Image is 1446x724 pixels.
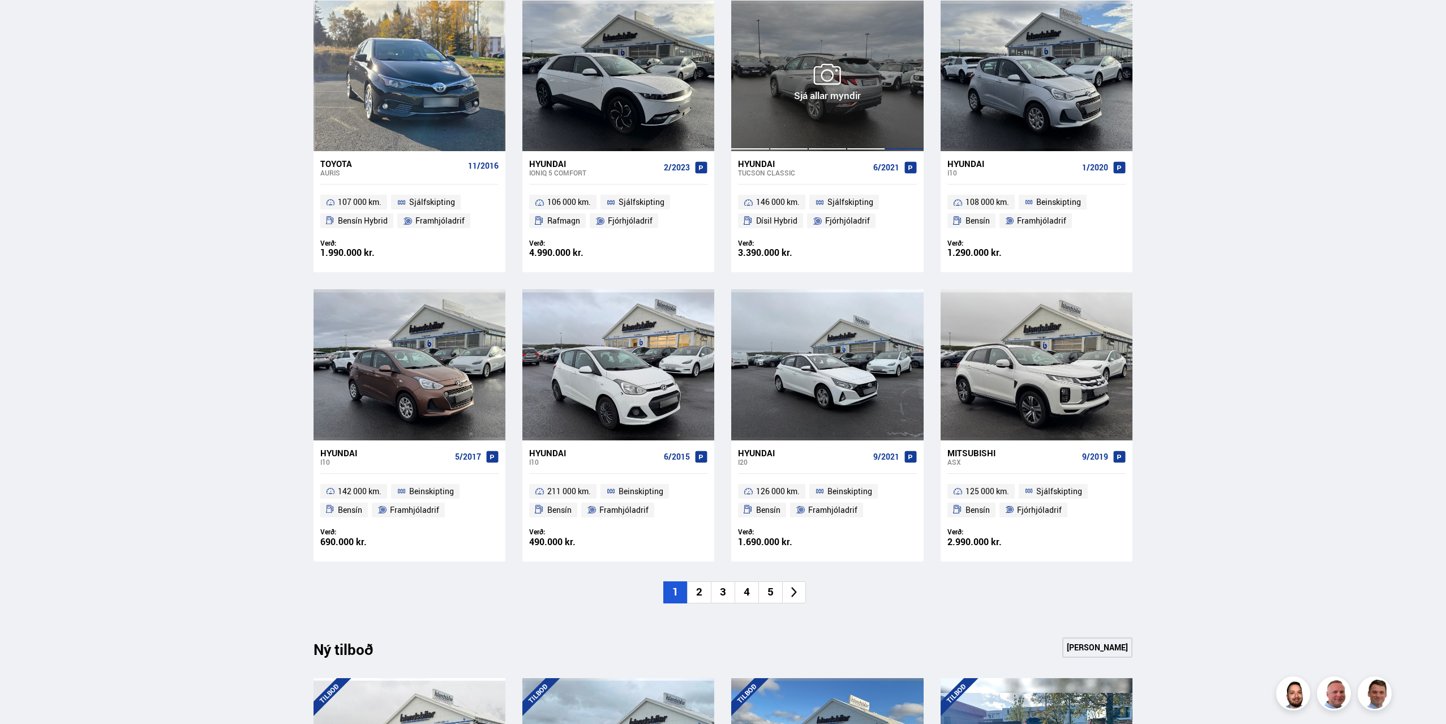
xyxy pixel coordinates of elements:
div: Auris [320,169,464,177]
span: 107 000 km. [338,195,381,209]
div: 4.990.000 kr. [529,248,619,258]
div: IONIQ 5 COMFORT [529,169,659,177]
a: [PERSON_NAME] [1062,637,1132,658]
span: 142 000 km. [338,485,381,498]
li: 3 [711,581,735,603]
a: Toyota Auris 11/2016 107 000 km. Sjálfskipting Bensín Hybrid Framhjóladrif Verð: 1.990.000 kr. [314,151,505,272]
span: Sjálfskipting [619,195,664,209]
span: Framhjóladrif [599,503,649,517]
div: i20 [738,458,868,466]
div: 1.690.000 kr. [738,537,827,547]
span: 6/2015 [664,452,690,461]
span: Bensín [966,503,990,517]
div: Verð: [738,239,827,247]
div: i10 [320,458,450,466]
div: 3.390.000 kr. [738,248,827,258]
span: Framhjóladrif [390,503,439,517]
img: nhp88E3Fdnt1Opn2.png [1278,678,1312,712]
span: 126 000 km. [756,485,800,498]
span: Framhjóladrif [808,503,857,517]
button: Opna LiveChat spjallviðmót [9,5,43,38]
span: Beinskipting [409,485,454,498]
li: 5 [758,581,782,603]
span: Bensín [338,503,362,517]
span: 11/2016 [468,161,499,170]
span: 125 000 km. [966,485,1009,498]
div: Hyundai [320,448,450,458]
span: 146 000 km. [756,195,800,209]
span: Beinskipting [827,485,872,498]
a: Hyundai i10 1/2020 108 000 km. Beinskipting Bensín Framhjóladrif Verð: 1.290.000 kr. [941,151,1132,272]
span: 2/2023 [664,163,690,172]
span: Framhjóladrif [415,214,465,228]
span: Sjálfskipting [409,195,455,209]
a: Hyundai IONIQ 5 COMFORT 2/2023 106 000 km. Sjálfskipting Rafmagn Fjórhjóladrif Verð: 4.990.000 kr. [522,151,714,272]
span: 9/2019 [1082,452,1108,461]
li: 2 [687,581,711,603]
span: 211 000 km. [547,485,591,498]
span: Fjórhjóladrif [825,214,870,228]
a: Hyundai i20 9/2021 126 000 km. Beinskipting Bensín Framhjóladrif Verð: 1.690.000 kr. [731,440,923,562]
div: Mitsubishi [947,448,1078,458]
span: Fjórhjóladrif [608,214,653,228]
span: Framhjóladrif [1017,214,1066,228]
span: Bensín [756,503,780,517]
div: Verð: [320,239,410,247]
div: Hyundai [738,448,868,458]
span: Fjórhjóladrif [1017,503,1062,517]
span: 106 000 km. [547,195,591,209]
a: Mitsubishi ASX 9/2019 125 000 km. Sjálfskipting Bensín Fjórhjóladrif Verð: 2.990.000 kr. [941,440,1132,562]
div: Verð: [947,528,1037,536]
div: Verð: [947,239,1037,247]
li: 4 [735,581,758,603]
div: Verð: [529,528,619,536]
a: Hyundai i10 5/2017 142 000 km. Beinskipting Bensín Framhjóladrif Verð: 690.000 kr. [314,440,505,562]
span: Sjálfskipting [1036,485,1082,498]
span: 5/2017 [455,452,481,461]
span: Bensín Hybrid [338,214,388,228]
span: Bensín [966,214,990,228]
img: siFngHWaQ9KaOqBr.png [1319,678,1353,712]
div: Hyundai [529,158,659,169]
span: Beinskipting [619,485,663,498]
div: Tucson CLASSIC [738,169,868,177]
span: 108 000 km. [966,195,1009,209]
div: Ný tilboð [314,641,393,665]
span: Bensín [547,503,572,517]
span: 9/2021 [873,452,899,461]
div: 1.990.000 kr. [320,248,410,258]
a: Hyundai Tucson CLASSIC 6/2021 146 000 km. Sjálfskipting Dísil Hybrid Fjórhjóladrif Verð: 3.390.00... [731,151,923,272]
a: Hyundai i10 6/2015 211 000 km. Beinskipting Bensín Framhjóladrif Verð: 490.000 kr. [522,440,714,562]
li: 1 [663,581,687,603]
div: Hyundai [738,158,868,169]
span: Dísil Hybrid [756,214,797,228]
div: 490.000 kr. [529,537,619,547]
div: i10 [529,458,659,466]
div: 690.000 kr. [320,537,410,547]
span: 6/2021 [873,163,899,172]
div: Toyota [320,158,464,169]
span: Beinskipting [1036,195,1081,209]
span: Rafmagn [547,214,580,228]
div: 1.290.000 kr. [947,248,1037,258]
div: Verð: [320,528,410,536]
div: Verð: [738,528,827,536]
div: 2.990.000 kr. [947,537,1037,547]
img: FbJEzSuNWCJXmdc-.webp [1359,678,1393,712]
span: 1/2020 [1082,163,1108,172]
div: Verð: [529,239,619,247]
div: Hyundai [529,448,659,458]
div: Hyundai [947,158,1078,169]
div: ASX [947,458,1078,466]
span: Sjálfskipting [827,195,873,209]
div: i10 [947,169,1078,177]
